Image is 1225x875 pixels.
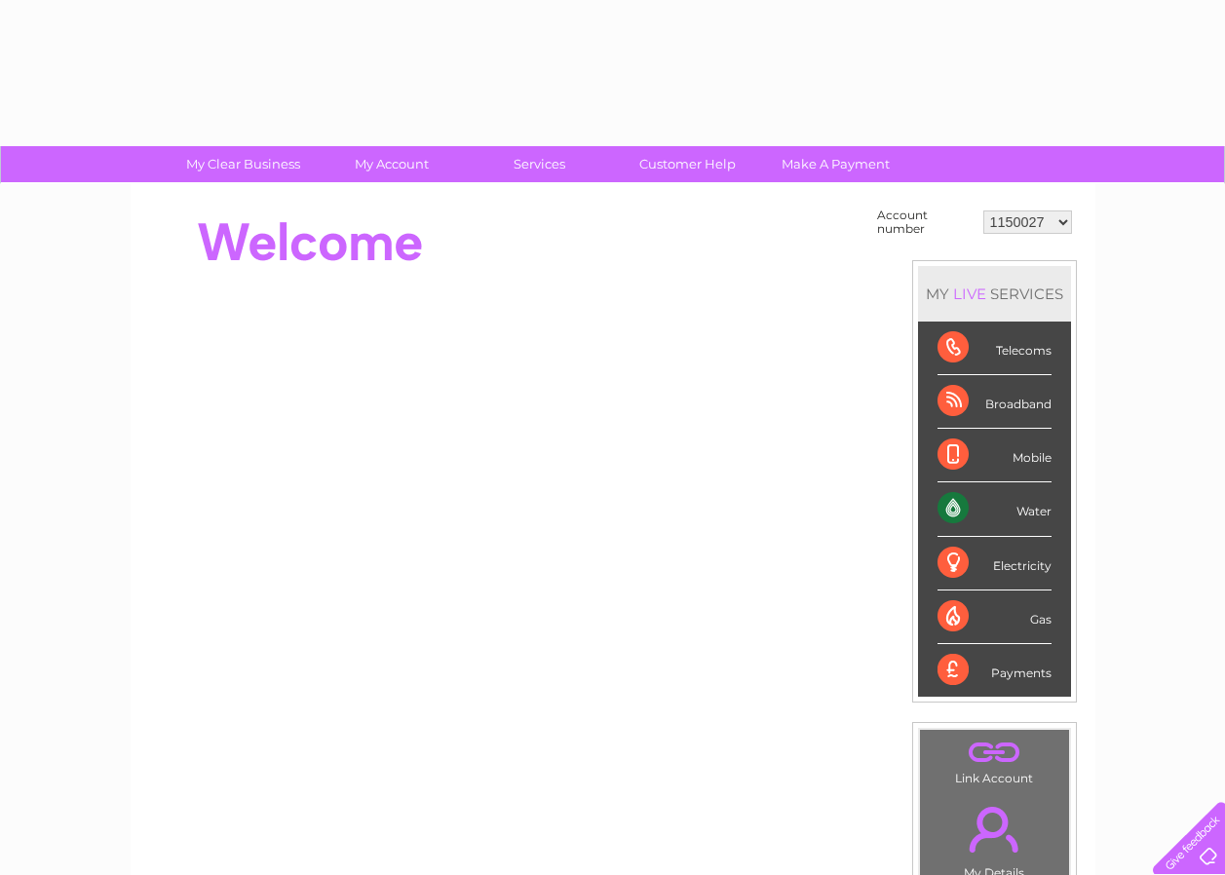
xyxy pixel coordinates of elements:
a: Customer Help [607,146,768,182]
a: My Account [311,146,472,182]
td: Link Account [919,729,1070,790]
a: . [925,735,1064,769]
div: Mobile [938,429,1052,482]
a: Make A Payment [755,146,916,182]
div: LIVE [949,285,990,303]
div: MY SERVICES [918,266,1071,322]
a: Services [459,146,620,182]
td: Account number [872,204,978,241]
div: Telecoms [938,322,1052,375]
a: . [925,795,1064,863]
a: My Clear Business [163,146,324,182]
div: Broadband [938,375,1052,429]
div: Payments [938,644,1052,697]
div: Water [938,482,1052,536]
div: Gas [938,590,1052,644]
div: Electricity [938,537,1052,590]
